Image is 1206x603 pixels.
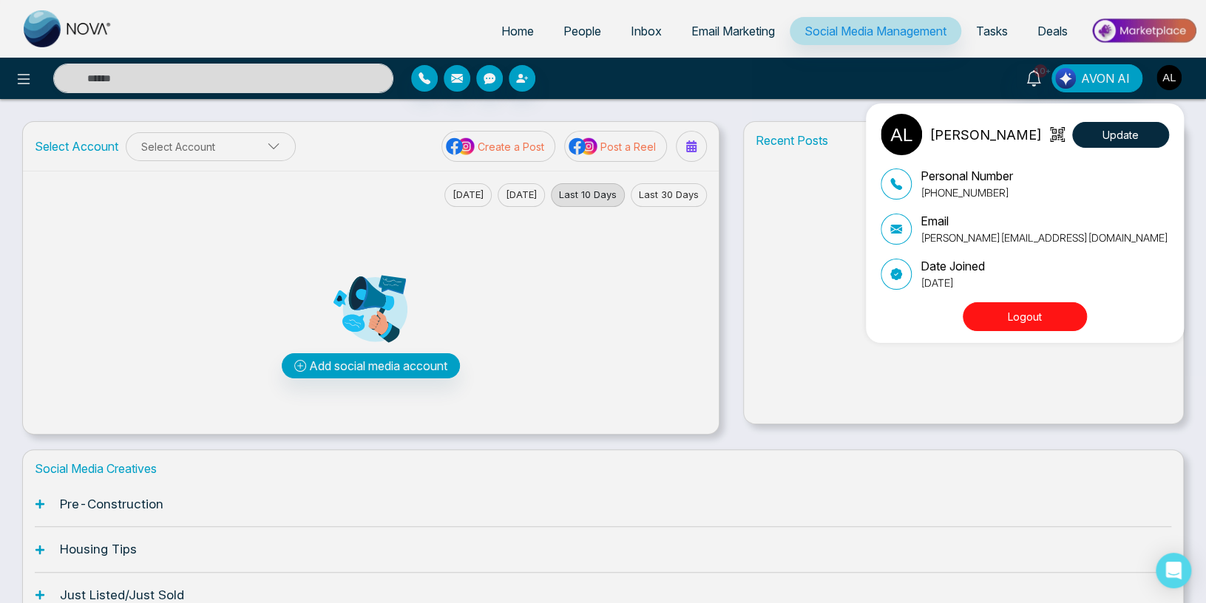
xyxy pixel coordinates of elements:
p: Personal Number [921,167,1013,185]
p: [DATE] [921,275,985,290]
p: [PERSON_NAME] [929,125,1042,145]
div: Open Intercom Messenger [1156,553,1191,588]
p: Date Joined [921,257,985,275]
button: Update [1072,122,1169,148]
button: Logout [963,302,1087,331]
p: Email [921,212,1168,230]
p: [PERSON_NAME][EMAIL_ADDRESS][DOMAIN_NAME] [921,230,1168,245]
p: [PHONE_NUMBER] [921,185,1013,200]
